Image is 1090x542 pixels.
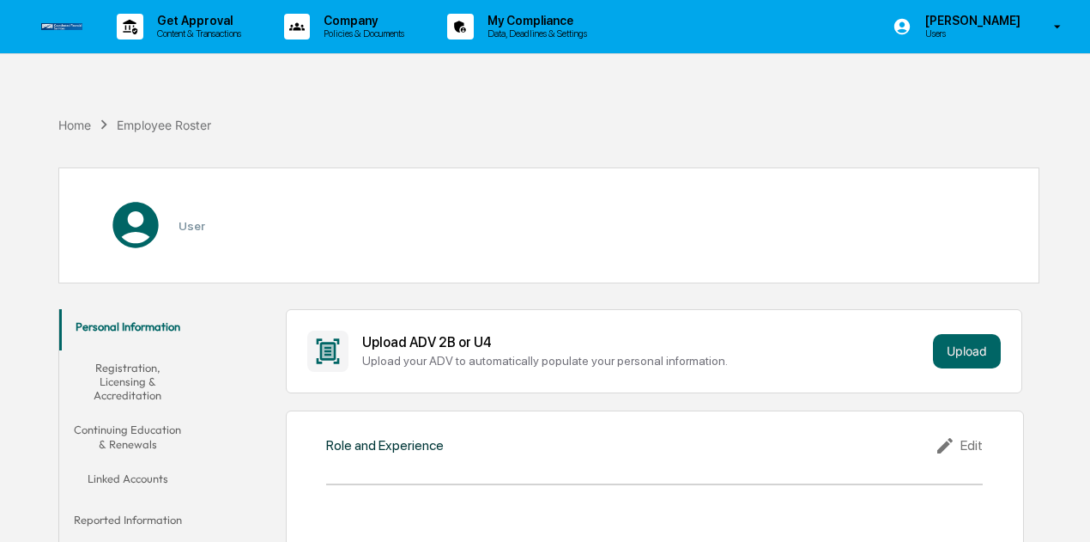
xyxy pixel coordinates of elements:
[59,412,196,461] button: Continuing Education & Renewals
[933,334,1001,368] button: Upload
[41,23,82,30] img: logo
[59,309,196,350] button: Personal Information
[362,354,926,368] div: Upload your ADV to automatically populate your personal information.
[474,14,596,27] p: My Compliance
[935,435,983,456] div: Edit
[911,14,1029,27] p: [PERSON_NAME]
[58,118,91,132] div: Home
[117,118,211,132] div: Employee Roster
[326,437,444,454] div: Role and Experience
[143,14,250,27] p: Get Approval
[362,334,926,350] div: Upload ADV 2B or U4
[310,14,413,27] p: Company
[474,27,596,40] p: Data, Deadlines & Settings
[143,27,250,40] p: Content & Transactions
[310,27,413,40] p: Policies & Documents
[179,219,205,233] h3: User
[59,350,196,413] button: Registration, Licensing & Accreditation
[911,27,1029,40] p: Users
[59,461,196,502] button: Linked Accounts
